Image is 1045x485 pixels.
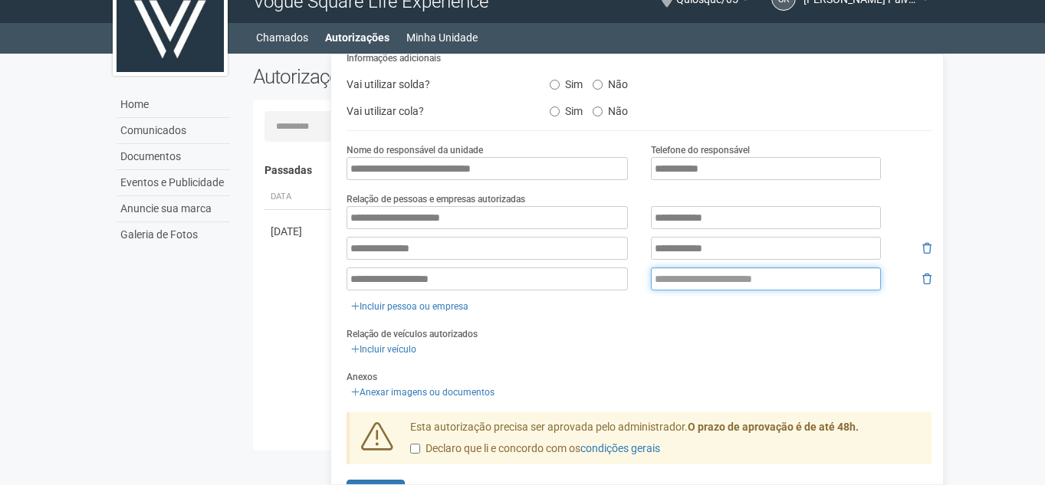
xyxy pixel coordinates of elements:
[688,421,859,433] strong: O prazo de aprovação é de até 48h.
[347,327,478,341] label: Relação de veículos autorizados
[335,100,537,123] div: Vai utilizar cola?
[550,73,583,91] label: Sim
[410,441,660,457] label: Declaro que li e concordo com os
[593,73,628,91] label: Não
[265,185,334,210] th: Data
[347,370,377,384] label: Anexos
[550,107,560,116] input: Sim
[347,51,441,65] label: Informações adicionais
[253,65,581,88] h2: Autorizações
[922,274,932,284] i: Remover
[117,196,230,222] a: Anuncie sua marca
[117,222,230,247] a: Galeria de Fotos
[271,224,327,239] div: [DATE]
[580,442,660,454] a: condições gerais
[117,118,230,144] a: Comunicados
[117,170,230,196] a: Eventos e Publicidade
[651,143,750,157] label: Telefone do responsável
[410,444,420,454] input: Declaro que li e concordo com oscondições gerais
[347,341,421,358] a: Incluir veículo
[406,27,478,48] a: Minha Unidade
[550,100,583,118] label: Sim
[265,165,922,176] h4: Passadas
[347,192,525,206] label: Relação de pessoas e empresas autorizadas
[550,80,560,90] input: Sim
[922,243,932,254] i: Remover
[347,298,473,315] a: Incluir pessoa ou empresa
[335,73,537,96] div: Vai utilizar solda?
[117,92,230,118] a: Home
[593,100,628,118] label: Não
[347,143,483,157] label: Nome do responsável da unidade
[117,144,230,170] a: Documentos
[593,107,603,116] input: Não
[593,80,603,90] input: Não
[399,420,932,464] div: Esta autorização precisa ser aprovada pelo administrador.
[256,27,308,48] a: Chamados
[347,384,499,401] a: Anexar imagens ou documentos
[325,27,389,48] a: Autorizações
